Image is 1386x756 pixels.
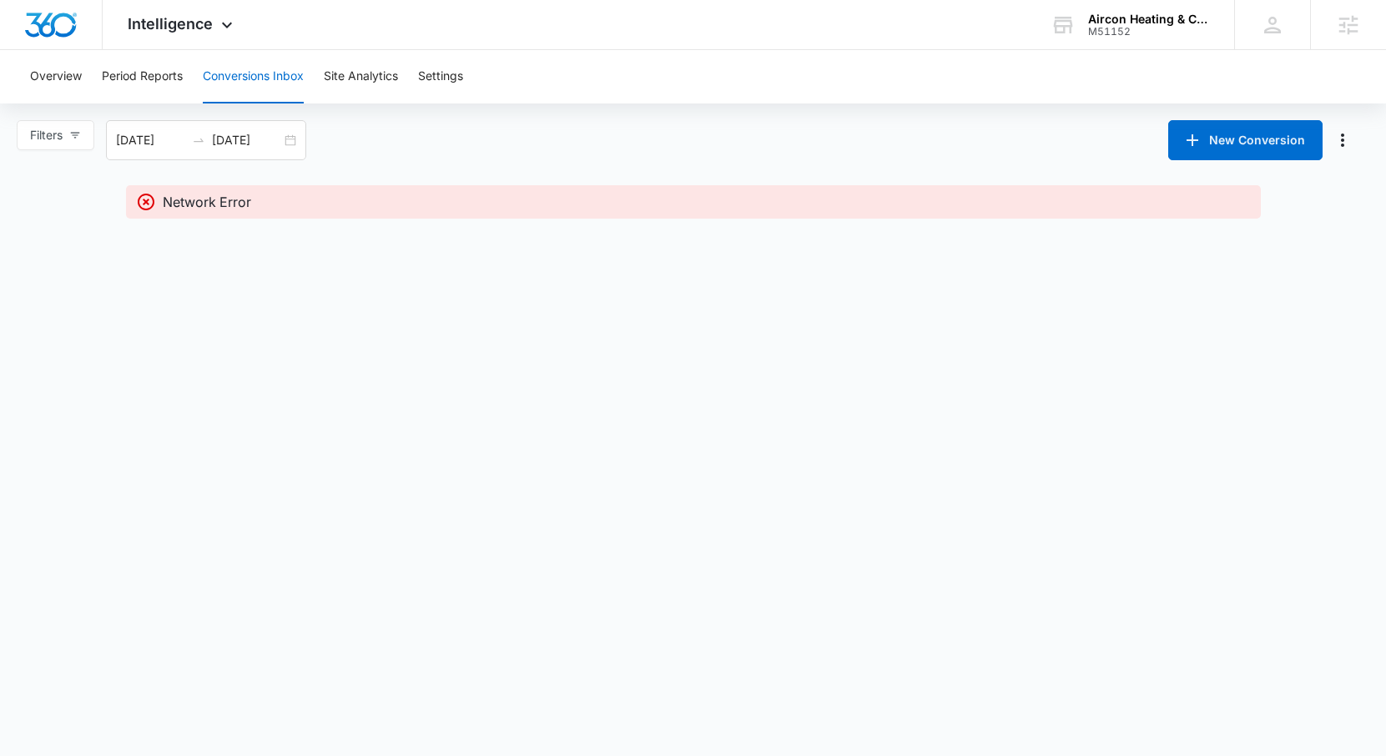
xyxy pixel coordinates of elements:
button: Filters [17,120,94,150]
div: account name [1088,13,1210,26]
button: Settings [418,50,463,103]
button: Overview [30,50,82,103]
button: Manage Numbers [1329,127,1356,154]
div: account id [1088,26,1210,38]
button: Period Reports [102,50,183,103]
span: Filters [30,126,63,144]
p: Network Error [163,192,251,212]
button: Conversions Inbox [203,50,304,103]
span: to [192,134,205,147]
span: swap-right [192,134,205,147]
button: Site Analytics [324,50,398,103]
input: Start date [116,131,185,149]
span: Intelligence [128,15,213,33]
button: New Conversion [1168,120,1323,160]
input: End date [212,131,281,149]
